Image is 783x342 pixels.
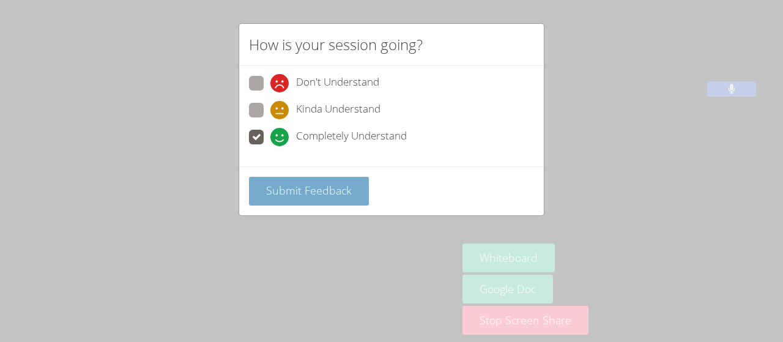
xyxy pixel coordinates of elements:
h2: How is your session going? [249,34,423,56]
span: Submit Feedback [266,183,352,198]
span: Don't Understand [296,74,379,92]
button: Submit Feedback [249,177,369,206]
span: Kinda Understand [296,101,380,119]
span: Completely Understand [296,128,407,146]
